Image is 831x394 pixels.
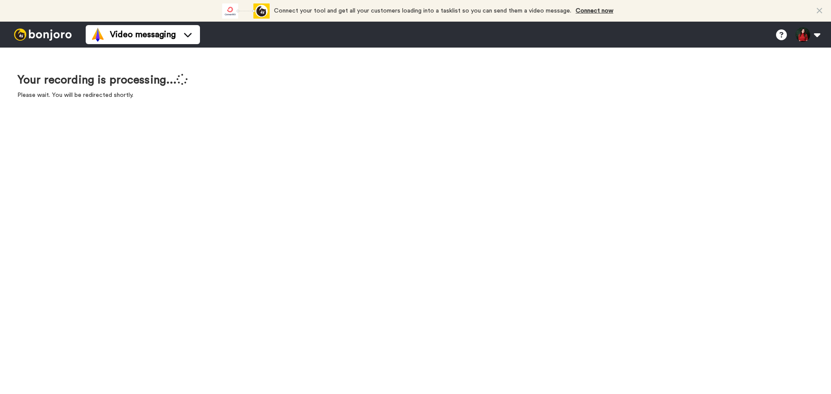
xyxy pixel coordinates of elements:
a: Connect now [576,8,613,14]
img: vm-color.svg [91,28,105,42]
p: Please wait. You will be redirected shortly. [17,91,188,99]
span: Video messaging [110,29,176,41]
h1: Your recording is processing... [17,74,188,86]
div: animation [222,3,270,19]
img: bj-logo-header-white.svg [10,29,75,41]
span: Connect your tool and get all your customers loading into a tasklist so you can send them a video... [274,8,571,14]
